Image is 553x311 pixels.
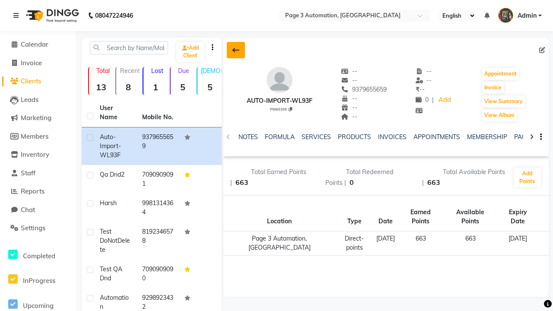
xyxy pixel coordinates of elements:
a: Reports [2,187,73,197]
a: Clients [2,76,73,86]
span: Leads [21,95,38,104]
span: Invoice [21,59,42,67]
strong: 8 [116,82,141,92]
span: Total Earned Points | [230,168,306,187]
th: Earned Points [398,203,444,232]
a: MEMBERSHIP [467,133,507,141]
b: 08047224946 [95,3,133,28]
p: [DEMOGRAPHIC_DATA] [201,67,222,75]
div: Auto-Import-wL93F [247,96,312,105]
button: Add Points [514,168,541,187]
a: Staff [2,168,73,178]
a: Chat [2,205,73,215]
img: Admin [498,8,513,23]
span: Total Available Points | [422,168,505,187]
img: avatar [267,67,292,93]
button: Appointment [482,68,519,80]
th: User Name [95,98,137,127]
span: Auto-Import-wL93F [100,133,121,159]
a: Inventory [2,150,73,160]
p: Lost [147,67,168,75]
span: Chat [21,206,35,214]
a: Invoice [2,58,73,68]
span: Settings [21,224,45,232]
span: Staff [21,169,35,177]
a: Add [437,94,452,106]
span: -- [341,104,357,111]
td: 663 [444,232,497,256]
a: Leads [2,95,73,105]
a: Calendar [2,40,73,50]
p: Due [172,67,195,75]
span: -- [341,67,357,75]
a: INVOICES [378,133,407,141]
td: 9981314364 [137,194,179,222]
button: View Summary [482,95,525,108]
td: Direct-points [335,232,373,256]
span: -- [341,113,357,121]
th: Expiry Date [497,203,538,232]
span: ₹ [416,86,420,93]
strong: 5 [171,82,195,92]
span: Total Redeemed Points | [325,168,394,187]
span: Admin [518,11,537,20]
button: View Album [482,109,517,121]
a: FORMULA [265,133,295,141]
td: 663 [398,232,444,256]
span: Reports [21,187,44,195]
span: -- [341,95,357,102]
span: Qa Dnd2 [100,171,124,178]
button: Invoice [482,82,504,94]
span: 9379655659 [341,86,387,93]
strong: 1 [143,82,168,92]
a: Add Client [176,42,204,62]
span: Test QA Dnd [100,265,122,282]
th: Type [335,203,373,232]
a: PRODUCTS [338,133,371,141]
p: Recent [120,67,141,75]
th: Mobile No. [137,98,179,127]
span: Calendar [21,40,48,48]
span: | [432,95,434,105]
a: PACKAGES [514,133,546,141]
td: [DATE] [497,232,538,256]
td: Page 3 Automation, [GEOGRAPHIC_DATA] [223,232,335,256]
strong: 5 [197,82,222,92]
td: 8192346578 [137,222,179,260]
td: 9379655659 [137,127,179,165]
th: Available Points [444,203,497,232]
p: Total [92,67,114,75]
span: InProgress [23,276,55,285]
span: 0 [416,96,429,104]
a: SERVICES [302,133,331,141]
span: -- [341,76,357,84]
span: -- [416,86,425,93]
span: Completed [23,252,55,260]
span: Clients [21,77,41,85]
th: Location [223,203,335,232]
a: NOTES [238,133,258,141]
a: APPOINTMENTS [413,133,460,141]
div: Back to Client [227,42,245,58]
input: Search by Name/Mobile/Email/Code [90,41,168,54]
strong: 13 [89,82,114,92]
span: Harsh [100,199,117,207]
td: [DATE] [373,232,398,256]
span: 0 [350,178,354,187]
span: Inventory [21,150,49,159]
span: Members [21,132,48,140]
a: Settings [2,223,73,233]
span: Test DoNotDelete [100,228,130,254]
a: Marketing [2,113,73,123]
span: Upcoming [23,301,54,310]
span: 663 [427,178,440,187]
span: Marketing [21,114,51,122]
div: PWA5359 [250,106,312,112]
td: 7090909091 [137,165,179,194]
span: 663 [235,178,248,187]
span: -- [416,67,432,75]
img: logo [22,3,81,28]
span: -- [416,76,432,84]
a: Members [2,132,73,142]
td: 7090909090 [137,260,179,288]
